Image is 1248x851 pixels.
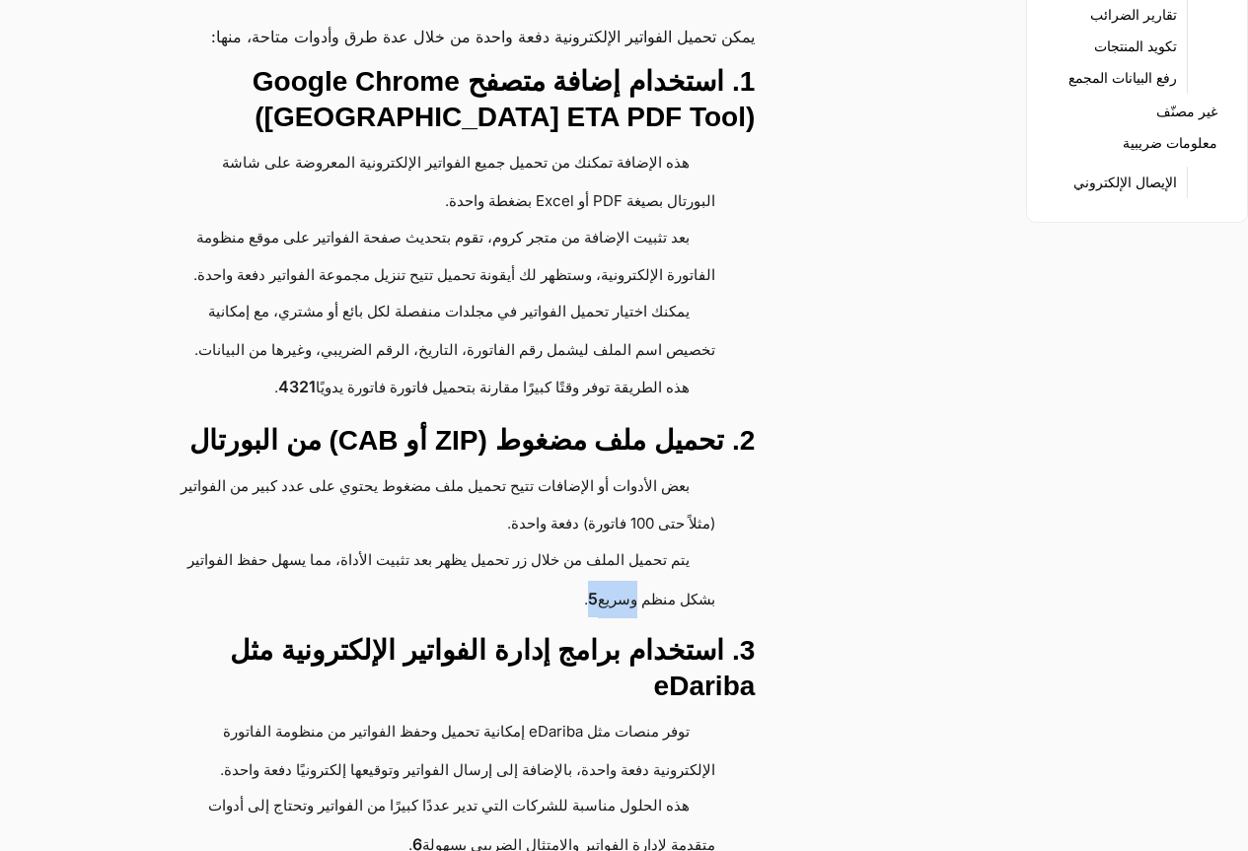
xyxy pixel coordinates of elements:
[1068,64,1177,92] a: رفع البيانات المجمع
[160,542,715,618] li: يتم تحميل الملف من خلال زر تحميل يظهر بعد تثبيت الأداة، مما يسهل حفظ الفواتير بشكل منظم وسريع .
[160,714,715,789] li: توفر منصات مثل eDariba إمكانية تحميل وحفظ الفواتير من منظومة الفاتورة الإلكترونية دفعة واحدة، بال...
[309,369,316,405] a: 1
[160,220,715,295] li: بعد تثبيت الإضافة من متجر كروم، تقوم بتحديث صفحة الفواتير على موقع منظومة الفاتورة الإلكترونية، و...
[588,581,598,617] a: 5
[160,145,715,220] li: هذه الإضافة تمكنك من تحميل جميع الفواتير الإلكترونية المعروضة على شاشة البورتال بصيغة PDF أو Exce...
[140,423,755,459] h3: 2. تحميل ملف مضغوط (ZIP أو CAB) من البورتال
[140,633,755,704] h3: 3. استخدام برامج إدارة الفواتير الإلكترونية مثل eDariba
[160,468,715,543] li: بعض الأدوات أو الإضافات تتيح تحميل ملف مضغوط يحتوي على عدد كبير من الفواتير (مثلاً حتى 100 فاتورة...
[289,369,299,405] a: 3
[1073,169,1177,196] a: الإيصال الإلكتروني
[140,24,755,49] p: يمكن تحميل الفواتير الإلكترونية دفعة واحدة من خلال عدة طرق وأدوات متاحة، منها:
[160,294,715,369] li: يمكنك اختيار تحميل الفواتير في مجلدات منفصلة لكل بائع أو مشتري، مع إمكانية تخصيص اسم الملف ليشمل ...
[1156,98,1217,125] a: غير مصنّف
[299,369,309,405] a: 2
[160,369,715,408] li: هذه الطريقة توفر وقتًا كبيرًا مقارنة بتحميل فاتورة فاتورة يدويًا .
[1123,129,1217,157] a: معلومات ضريبية
[1090,1,1177,29] a: تقارير الضرائب
[140,64,755,135] h3: 1. استخدام إضافة متصفح Google Chrome ([GEOGRAPHIC_DATA] ETA PDF Tool)
[278,369,289,405] a: 4
[1094,33,1177,60] a: تكويد المنتجات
